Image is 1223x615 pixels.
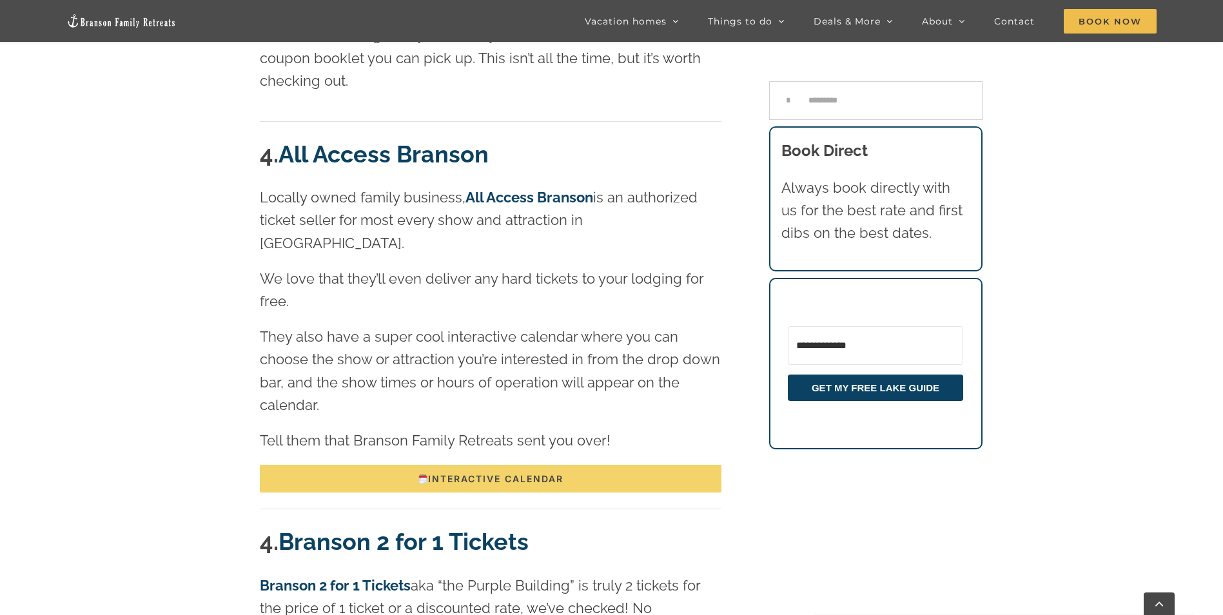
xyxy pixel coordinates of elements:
[994,17,1035,26] span: Contact
[769,81,983,120] input: Search...
[418,474,427,483] img: 🗓️
[769,81,808,120] input: Search
[279,528,529,555] a: Branson 2 for 1 Tickets
[922,17,953,26] span: About
[781,141,868,160] b: Book Direct
[1064,9,1157,34] span: Book Now
[260,326,721,416] p: They also have a super cool interactive calendar where you can choose the show or attraction you’...
[260,24,721,92] p: Sometimes local grocery stores or your AAA travel office will have a coupon booklet you can pick ...
[260,465,721,493] a: 🗓️Interactive calendar
[66,14,176,28] img: Branson Family Retreats Logo
[260,577,411,594] a: Branson 2 for 1 Tickets
[788,326,963,365] input: Email Address
[418,473,563,484] span: Interactive calendar
[585,17,667,26] span: Vacation homes
[279,141,489,168] a: All Access Branson
[708,17,772,26] span: Things to do
[781,177,970,245] p: Always book directly with us for the best rate and first dibs on the best dates.
[814,17,881,26] span: Deals & More
[260,186,721,255] p: Locally owned family business, is an authorized ticket seller for most every show and attraction ...
[465,189,593,206] a: All Access Branson
[260,268,721,313] p: We love that they’ll even deliver any hard tickets to your lodging for free.
[260,528,529,555] strong: 4.
[260,141,489,168] strong: 4.
[260,429,721,452] p: Tell them that Branson Family Retreats sent you over!
[788,375,963,401] button: GET MY FREE LAKE GUIDE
